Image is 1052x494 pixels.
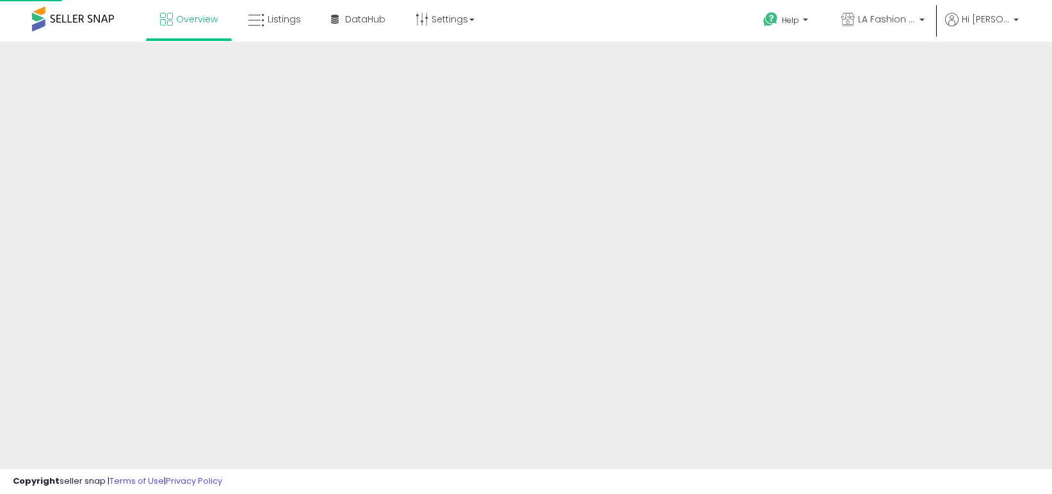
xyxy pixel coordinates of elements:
[945,13,1019,42] a: Hi [PERSON_NAME]
[753,2,821,42] a: Help
[962,13,1010,26] span: Hi [PERSON_NAME]
[345,13,385,26] span: DataHub
[763,12,779,28] i: Get Help
[13,475,60,487] strong: Copyright
[782,15,799,26] span: Help
[166,475,222,487] a: Privacy Policy
[858,13,916,26] span: LA Fashion Deals
[109,475,164,487] a: Terms of Use
[13,475,222,488] div: seller snap | |
[176,13,218,26] span: Overview
[268,13,301,26] span: Listings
